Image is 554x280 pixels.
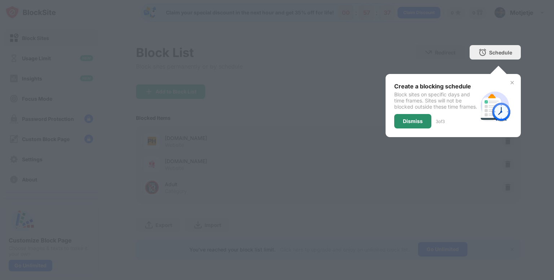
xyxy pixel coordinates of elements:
[403,118,423,124] div: Dismiss
[489,49,512,56] div: Schedule
[394,83,478,90] div: Create a blocking schedule
[509,80,515,86] img: x-button.svg
[478,88,512,123] img: schedule.svg
[436,119,445,124] div: 3 of 3
[394,91,478,110] div: Block sites on specific days and time frames. Sites will not be blocked outside these time frames.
